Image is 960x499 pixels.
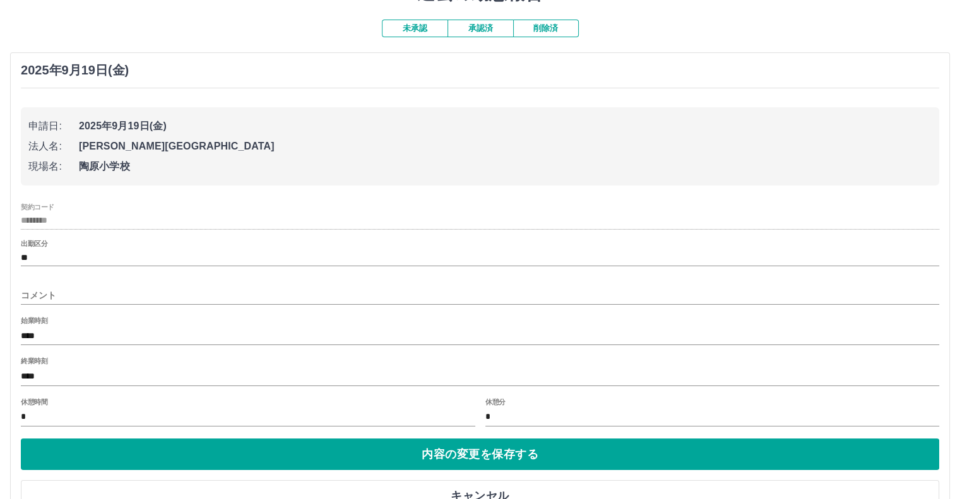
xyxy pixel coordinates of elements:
[79,119,932,134] span: 2025年9月19日(金)
[513,20,579,37] button: 削除済
[28,159,79,174] span: 現場名:
[21,316,47,326] label: 始業時刻
[21,239,47,249] label: 出勤区分
[485,397,506,406] label: 休憩分
[79,139,932,154] span: [PERSON_NAME][GEOGRAPHIC_DATA]
[447,20,513,37] button: 承認済
[21,397,47,406] label: 休憩時間
[382,20,447,37] button: 未承認
[28,139,79,154] span: 法人名:
[79,159,932,174] span: 陶原小学校
[21,63,129,78] h3: 2025年9月19日(金)
[21,438,939,470] button: 内容の変更を保存する
[21,356,47,366] label: 終業時刻
[28,119,79,134] span: 申請日:
[21,202,54,211] label: 契約コード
